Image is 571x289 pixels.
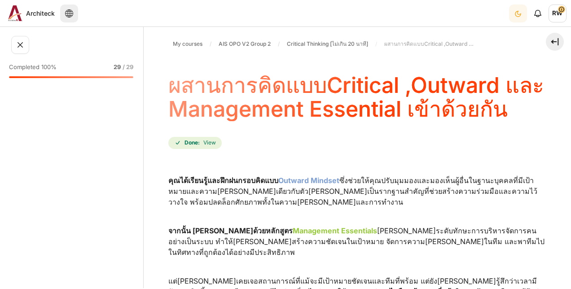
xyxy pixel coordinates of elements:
[283,39,372,49] a: Critical Thinking [ไม่เกิน 20 นาที]
[278,176,339,185] span: Outward Mindset
[60,4,78,22] button: Languages
[184,139,200,147] strong: Done:
[549,4,567,22] span: RW
[168,175,546,207] p: ซึ่งช่วยให้คุณปรับมุมมองและมองเห็นผู้อื่นในฐานะบุคคลที่มีเป้าหมายและความ[PERSON_NAME]เดียวกับตัว[...
[9,63,57,72] span: Completed 100%
[26,9,55,18] span: Architeck
[293,226,377,235] span: Management Essentials
[9,76,133,78] div: 100%
[168,37,546,51] nav: Navigation bar
[168,226,377,235] strong: จากนั้น [PERSON_NAME]ด้วยหลักสูตร
[169,39,206,49] a: My courses
[203,139,216,147] span: View
[168,176,339,185] strong: คุณได้เรียนรู้และฝึกฝนกรอบคิดแบบ
[219,40,271,48] span: AIS OPO V2 Group 2
[8,5,22,21] img: Architeck
[168,135,224,151] div: Completion requirements for ผสานการคิดแบบCritical ,Outward และ Management Essential เข้าด้วยกัน
[114,63,121,72] span: 29
[287,40,368,48] span: Critical Thinking [ไม่เกิน 20 นาที]
[529,4,547,22] div: Show notification window with no new notifications
[549,4,567,22] a: User menu
[168,225,546,258] p: [PERSON_NAME]ระดับทักษะการบริหารจัดการคนอย่างเป็นระบบ ทำให้[PERSON_NAME]สร้างความชัดเจนในเป้าหมาย...
[173,40,202,48] span: My courses
[168,74,546,121] h4: ผสานการคิดแบบCritical ,Outward และ Management Essential เข้าด้วยกัน
[215,39,274,49] a: AIS OPO V2 Group 2
[509,4,527,22] button: Light Mode Dark Mode
[381,39,478,49] a: ผสานการคิดแบบCritical ,Outward และ Management Essential เข้าด้วยกัน
[123,63,133,72] span: / 29
[384,40,474,48] span: ผสานการคิดแบบCritical ,Outward และ Management Essential เข้าด้วยกัน
[510,4,526,22] div: Dark Mode
[4,5,55,21] a: Architeck Architeck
